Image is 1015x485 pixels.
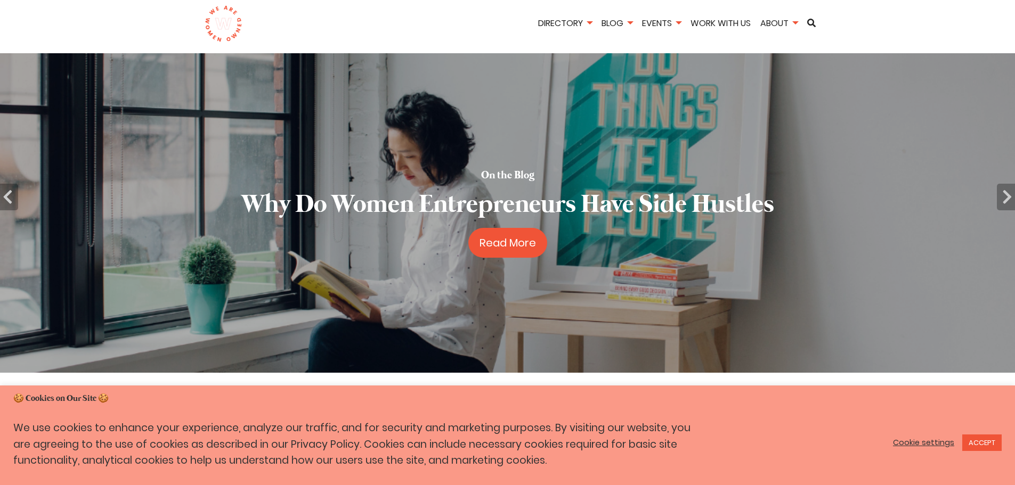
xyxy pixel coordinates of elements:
h2: Why Do Women Entrepreneurs Have Side Hustles [241,187,774,223]
li: Blog [598,17,636,32]
a: About [757,17,801,29]
a: Read More [468,228,547,258]
a: Directory [534,17,596,29]
a: Blog [598,17,636,29]
li: Events [638,17,685,32]
img: logo [205,5,242,43]
p: We use cookies to enhance your experience, analyze our traffic, and for security and marketing pu... [13,420,705,469]
h5: 🍪 Cookies on Our Site 🍪 [13,393,1002,405]
li: Directory [534,17,596,32]
a: Search [803,19,819,27]
a: Work With Us [687,17,754,29]
h5: On the Blog [481,168,534,183]
a: Events [638,17,685,29]
a: ACCEPT [962,434,1002,451]
a: Cookie settings [893,438,954,447]
li: About [757,17,801,32]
